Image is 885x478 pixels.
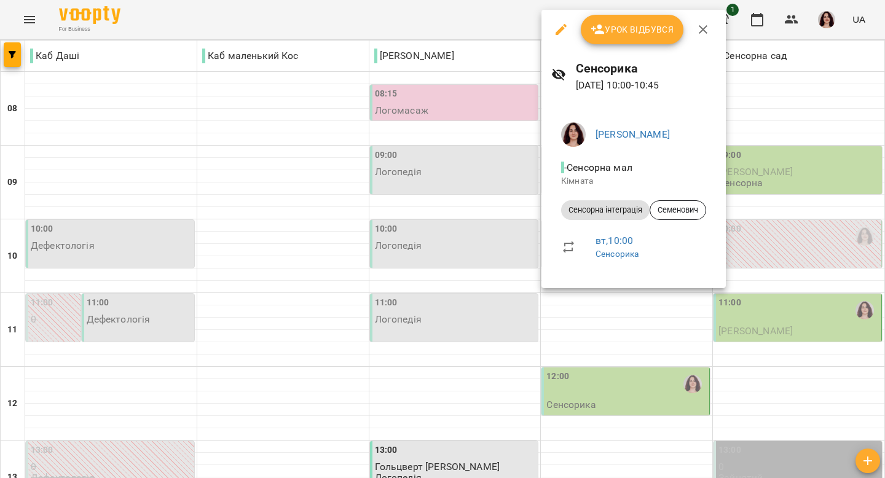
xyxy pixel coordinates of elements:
[596,235,633,246] a: вт , 10:00
[561,175,706,187] p: Кімната
[561,162,635,173] span: - Сенсорна мал
[596,128,670,140] a: [PERSON_NAME]
[561,205,650,216] span: Сенсорна інтеграція
[650,200,706,220] div: Семенович
[576,59,716,78] h6: Сенсорика
[650,205,706,216] span: Семенович
[591,22,674,37] span: Урок відбувся
[581,15,684,44] button: Урок відбувся
[561,122,586,147] img: 170a41ecacc6101aff12a142c38b6f34.jpeg
[596,249,639,259] a: Сенсорика
[576,78,716,93] p: [DATE] 10:00 - 10:45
